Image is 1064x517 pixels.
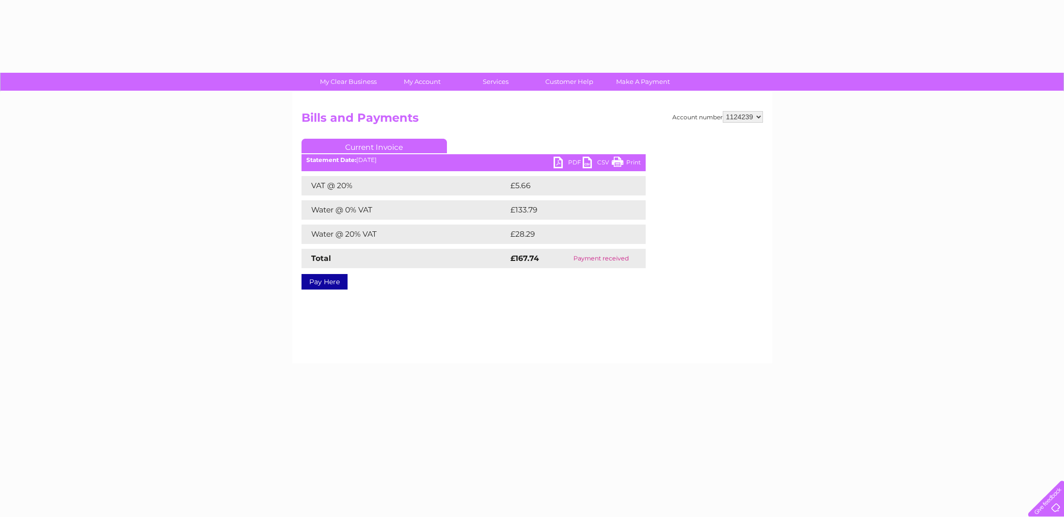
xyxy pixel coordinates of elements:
[583,157,612,171] a: CSV
[302,157,646,163] div: [DATE]
[302,111,763,129] h2: Bills and Payments
[302,176,508,195] td: VAT @ 20%
[508,176,623,195] td: £5.66
[302,274,348,290] a: Pay Here
[306,156,356,163] b: Statement Date:
[529,73,609,91] a: Customer Help
[508,225,626,244] td: £28.29
[382,73,462,91] a: My Account
[557,249,645,268] td: Payment received
[456,73,536,91] a: Services
[508,200,628,220] td: £133.79
[302,139,447,153] a: Current Invoice
[672,111,763,123] div: Account number
[554,157,583,171] a: PDF
[308,73,388,91] a: My Clear Business
[302,225,508,244] td: Water @ 20% VAT
[603,73,683,91] a: Make A Payment
[510,254,539,263] strong: £167.74
[311,254,331,263] strong: Total
[302,200,508,220] td: Water @ 0% VAT
[612,157,641,171] a: Print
